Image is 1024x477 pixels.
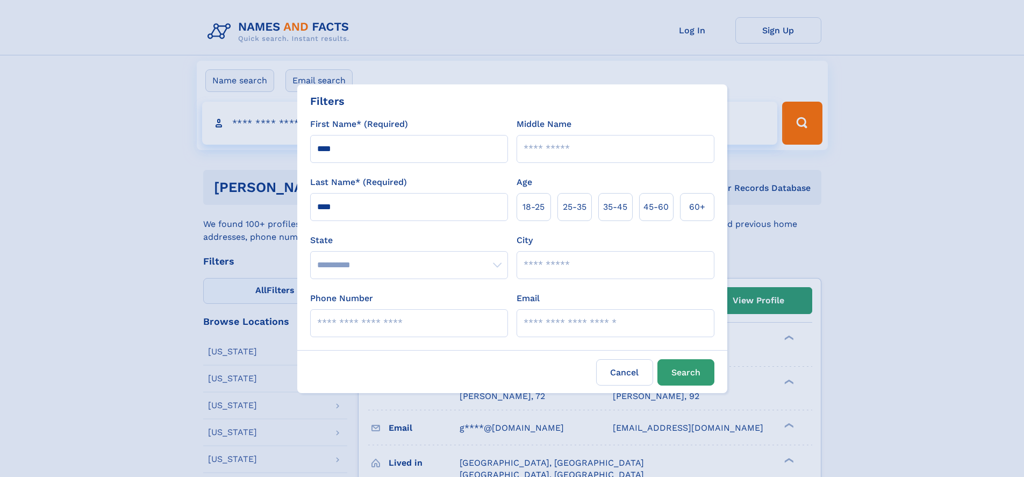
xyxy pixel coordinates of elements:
label: State [310,234,508,247]
span: 45‑60 [643,201,669,213]
span: 25‑35 [563,201,586,213]
span: 18‑25 [522,201,545,213]
label: First Name* (Required) [310,118,408,131]
label: City [517,234,533,247]
button: Search [657,359,714,386]
span: 35‑45 [603,201,627,213]
div: Filters [310,93,345,109]
span: 60+ [689,201,705,213]
label: Age [517,176,532,189]
label: Middle Name [517,118,571,131]
label: Cancel [596,359,653,386]
label: Phone Number [310,292,373,305]
label: Last Name* (Required) [310,176,407,189]
label: Email [517,292,540,305]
